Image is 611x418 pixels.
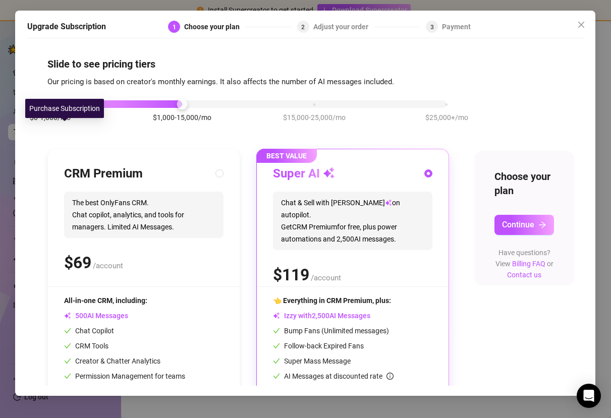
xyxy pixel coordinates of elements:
div: Adjust your order [313,21,374,33]
span: AI Messages [64,312,128,320]
span: 2 [302,23,305,30]
span: 3 [430,23,434,30]
span: check [64,357,71,365]
span: Creator & Chatter Analytics [64,357,160,365]
span: $25,000+/mo [425,112,468,123]
button: Close [574,17,590,33]
span: $ [273,265,309,284]
span: Izzy with AI Messages [273,312,370,320]
span: $0-1,000/mo [30,112,71,123]
span: Continue [502,220,534,229]
h3: Super AI [273,165,335,182]
h4: Slide to see pricing tiers [47,56,563,71]
span: check [64,342,71,349]
span: check [64,373,71,380]
span: /account [311,273,341,282]
span: $15,000-25,000/mo [283,112,346,123]
span: check [273,357,280,365]
span: BEST VALUE [256,149,317,163]
span: arrow-right [538,220,546,228]
span: /account [93,261,123,270]
span: Follow-back Expired Fans [273,342,364,350]
a: Contact us [507,270,541,278]
button: Continuearrow-right [494,214,554,234]
span: check [64,327,71,334]
span: $ [64,253,91,272]
div: Purchase Subscription [25,99,104,118]
h5: Upgrade Subscription [27,21,106,33]
span: Chat Copilot [64,327,114,335]
span: All-in-one CRM, including: [64,296,147,305]
span: Our pricing is based on creator's monthly earnings. It also affects the number of AI messages inc... [47,77,394,86]
div: Payment [442,21,471,33]
span: AI Messages at discounted rate [284,372,394,380]
span: Permission Management for teams [64,372,185,380]
span: check [273,327,280,334]
a: Billing FAQ [512,259,545,267]
span: The best OnlyFans CRM. Chat copilot, analytics, and tools for managers. Limited AI Messages. [64,192,224,238]
span: Bump Fans (Unlimited messages) [273,327,389,335]
span: $1,000-15,000/mo [153,112,211,123]
span: Close [574,21,590,29]
h3: CRM Premium [64,165,143,182]
span: Have questions? View or [495,248,553,278]
span: 👈 Everything in CRM Premium, plus: [273,296,391,305]
span: check [273,373,280,380]
span: info-circle [386,373,394,380]
h4: Choose your plan [494,169,554,197]
span: check [273,342,280,349]
span: CRM Tools [64,342,108,350]
div: Choose your plan [185,21,246,33]
span: close [578,21,586,29]
div: Open Intercom Messenger [577,384,601,408]
span: Chat & Sell with [PERSON_NAME] on autopilot. Get CRM Premium for free, plus power automations and... [273,192,432,250]
span: Super Mass Message [273,357,351,365]
span: 1 [173,23,176,30]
